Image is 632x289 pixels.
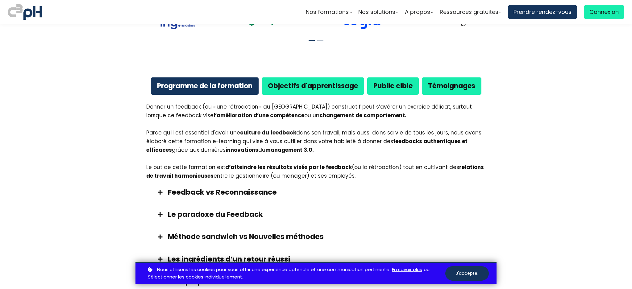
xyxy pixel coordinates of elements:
[148,273,243,281] a: Sélectionner les cookies individuellement.
[168,232,480,242] h3: Méthode sandwich vs Nouvelles méthodes
[268,81,358,91] b: Objectifs d'apprentissage
[168,209,480,219] h3: Le paradoxe du Feedback
[168,187,480,197] h3: Feedback vs Reconnaissance
[226,146,258,154] b: innovations
[168,254,480,264] h3: Les ingrédients d’un retour réussi
[146,266,445,281] p: ou .
[373,81,413,91] b: Public cible
[392,266,422,274] a: En savoir plus
[225,163,352,171] b: d’atteindre les résultats visés par le feedback
[405,7,430,17] span: A propos
[146,102,486,180] div: Donner un feedback (ou « une rétroaction » au [GEOGRAPHIC_DATA]) constructif peut s’avérer un exe...
[319,112,406,119] b: changement de comportement.
[157,81,252,91] b: Programme de la formation
[306,7,349,17] span: Nos formations
[508,5,577,19] a: Prendre rendez-vous
[146,138,468,154] b: feedbacks authentiques et efficaces
[358,7,395,17] span: Nos solutions
[445,266,489,281] button: J'accepte.
[440,7,498,17] span: Ressources gratuites
[240,129,296,136] b: culture du feedback
[8,3,42,21] img: logo C3PH
[428,81,475,91] b: Témoignages
[157,266,390,274] span: Nous utilisons les cookies pour vous offrir une expérience optimale et une communication pertinente.
[584,5,624,19] a: Connexion
[265,146,314,154] b: management 3.0.
[513,7,572,17] span: Prendre rendez-vous
[214,112,304,119] b: l’amélioration d’une compétence
[589,7,619,17] span: Connexion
